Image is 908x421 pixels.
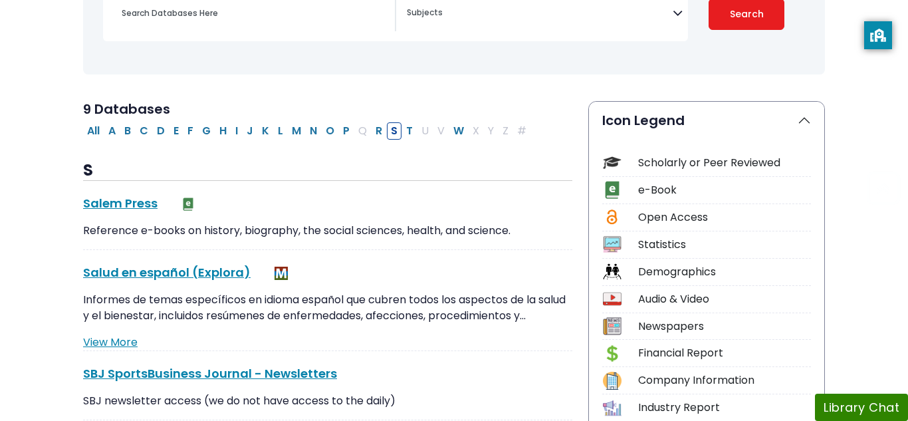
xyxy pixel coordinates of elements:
span: 9 Databases [83,100,170,118]
button: Filter Results H [215,122,231,140]
div: Alpha-list to filter by first letter of database name [83,122,532,138]
button: Filter Results S [387,122,401,140]
img: Icon Scholarly or Peer Reviewed [603,154,621,172]
div: Scholarly or Peer Reviewed [638,155,811,171]
img: Icon e-Book [603,181,621,199]
a: Salud en español (Explora) [83,264,251,281]
p: SBJ newsletter access (we do not have access to the daily) [83,393,572,409]
div: Industry Report [638,400,811,416]
button: Filter Results J [243,122,257,140]
img: e-Book [181,198,195,211]
button: Library Chat [815,394,908,421]
button: Filter Results N [306,122,321,140]
button: Filter Results M [288,122,305,140]
button: Filter Results W [449,122,468,140]
div: e-Book [638,182,811,198]
button: Filter Results D [153,122,169,140]
button: Filter Results A [104,122,120,140]
p: Informes de temas específicos en idioma español que cubren todos los aspectos de la salud y el bi... [83,292,572,324]
button: Filter Results R [372,122,386,140]
a: SBJ SportsBusiness Journal - Newsletters [83,365,337,382]
button: Filter Results F [183,122,197,140]
div: Demographics [638,264,811,280]
img: Icon Newspapers [603,317,621,335]
button: Filter Results I [231,122,242,140]
button: Filter Results E [170,122,183,140]
p: Reference e-books on history, biography, the social sciences, health, and science. [83,223,572,239]
div: Statistics [638,237,811,253]
img: Icon Audio & Video [603,290,621,308]
img: Icon Statistics [603,235,621,253]
img: Icon Open Access [604,208,620,226]
div: Open Access [638,210,811,225]
button: Filter Results K [258,122,273,140]
textarea: Search [407,9,673,19]
div: Newspapers [638,319,811,335]
button: Icon Legend [589,102,824,139]
button: Filter Results B [120,122,135,140]
h3: S [83,161,572,181]
button: Filter Results T [402,122,417,140]
img: Icon Company Information [603,372,621,390]
button: Filter Results G [198,122,215,140]
a: Back to Top [862,177,905,199]
button: privacy banner [864,21,892,49]
img: Icon Demographics [603,263,621,281]
div: Company Information [638,372,811,388]
button: Filter Results P [339,122,354,140]
img: MeL (Michigan electronic Library) [275,267,288,280]
button: Filter Results C [136,122,152,140]
a: Salem Press [83,195,158,211]
div: Audio & Video [638,291,811,307]
button: Filter Results O [322,122,338,140]
button: Filter Results L [274,122,287,140]
button: All [83,122,104,140]
input: Search database by title or keyword [114,3,395,23]
img: Icon Financial Report [603,345,621,362]
img: Icon Industry Report [603,399,621,417]
a: View More [83,335,138,350]
div: Financial Report [638,345,811,361]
